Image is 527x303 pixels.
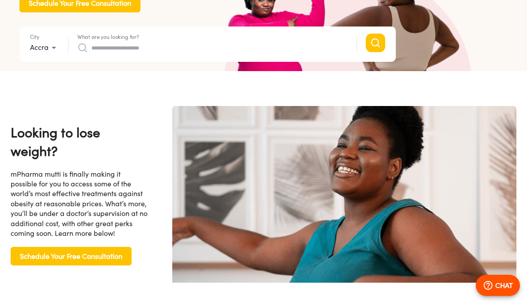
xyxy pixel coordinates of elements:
[366,34,385,52] button: Search
[30,34,39,39] label: City
[11,123,148,160] h4: Looking to lose weight?
[30,41,59,55] div: Accra
[476,275,520,296] button: CHAT
[77,34,139,39] label: What are you looking for?
[495,280,513,291] p: CHAT
[20,250,122,262] span: Schedule Your Free Consultation
[11,247,132,265] button: Schedule Your Free Consultation
[172,106,516,290] img: become a mutti member
[11,169,148,239] div: mPharma mutti is finally making it possible for you to access some of the world’s most effective ...
[11,252,132,259] a: Schedule Your Free Consultation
